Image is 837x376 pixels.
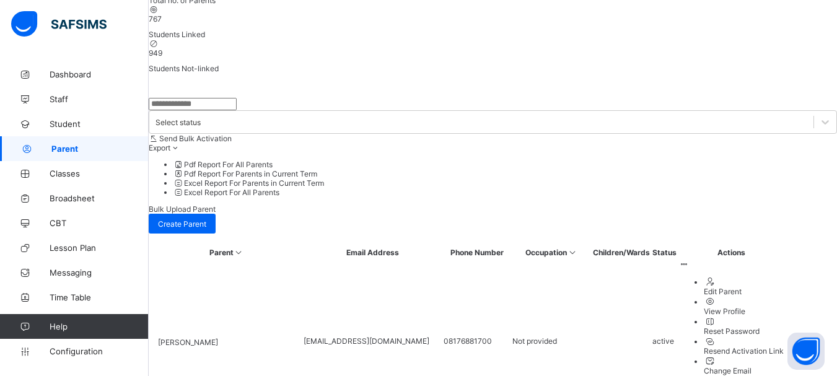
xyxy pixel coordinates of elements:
span: Bulk Upload Parent [149,204,216,214]
div: View Profile [704,307,784,316]
span: Time Table [50,292,149,302]
span: Create Parent [158,219,206,229]
span: [PERSON_NAME] [158,338,218,347]
li: dropdown-list-item-null-0 [173,160,837,169]
th: Children/Wards [592,247,651,258]
img: safsims [11,11,107,37]
th: Occupation [512,247,591,258]
span: Students Not-linked [149,64,219,73]
span: Parent [51,144,149,154]
th: Phone Number [443,247,511,258]
span: 767 [149,14,162,24]
span: Messaging [50,268,149,278]
span: Classes [50,168,149,178]
li: dropdown-list-item-null-1 [173,169,837,178]
i: Sort in Ascending Order [234,248,244,257]
span: Dashboard [50,69,149,79]
span: Staff [50,94,149,104]
span: Student [50,119,149,129]
span: Send Bulk Activation [159,134,232,143]
th: Parent [151,247,302,258]
li: dropdown-list-item-null-3 [173,188,837,197]
span: active [652,336,674,346]
th: Status [652,247,677,258]
th: Email Address [303,247,442,258]
span: Help [50,321,148,331]
span: Broadsheet [50,193,149,203]
span: 949 [149,48,162,58]
span: CBT [50,218,149,228]
i: Sort in Ascending Order [567,248,577,257]
div: Change Email [704,366,784,375]
button: Open asap [787,333,825,370]
li: dropdown-list-item-null-2 [173,178,837,188]
div: Select status [156,118,201,127]
div: Resend Activation Link [704,346,784,356]
div: Edit Parent [704,287,784,296]
th: Actions [678,247,784,258]
span: Students Linked [149,30,205,39]
span: Configuration [50,346,148,356]
div: Reset Password [704,326,784,336]
span: Lesson Plan [50,243,149,253]
span: Export [149,143,170,152]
